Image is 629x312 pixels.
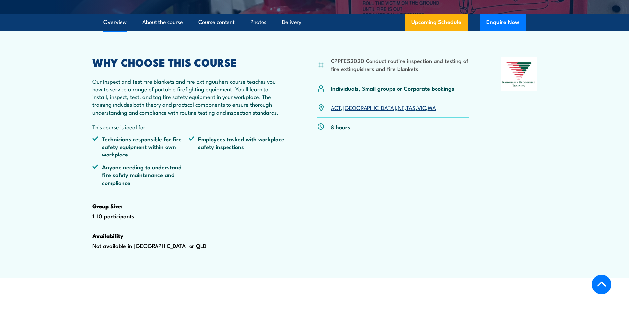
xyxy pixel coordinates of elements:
p: , , , , , [331,104,436,111]
img: Nationally Recognised Training logo. [501,57,537,91]
a: NT [398,103,404,111]
a: Overview [103,14,127,31]
a: ACT [331,103,341,111]
p: Our Inspect and Test Fire Blankets and Fire Extinguishers course teaches you how to service a ran... [92,77,285,116]
a: Photos [250,14,266,31]
p: This course is ideal for: [92,123,285,131]
p: 8 hours [331,123,350,131]
button: Enquire Now [480,14,526,31]
li: CPPFES2020 Conduct routine inspection and testing of fire extinguishers and fire blankets [331,57,469,72]
a: Upcoming Schedule [405,14,468,31]
li: Employees tasked with workplace safety inspections [189,135,285,158]
a: TAS [406,103,416,111]
li: Anyone needing to understand fire safety maintenance and compliance [92,163,189,186]
a: WA [428,103,436,111]
li: Technicians responsible for fire safety equipment within own workplace [92,135,189,158]
strong: Group Size: [92,202,122,210]
strong: Availability [92,231,123,240]
a: [GEOGRAPHIC_DATA] [343,103,396,111]
a: Delivery [282,14,301,31]
a: VIC [417,103,426,111]
a: Course content [198,14,235,31]
p: Individuals, Small groups or Corporate bookings [331,85,454,92]
a: About the course [142,14,183,31]
h2: WHY CHOOSE THIS COURSE [92,57,285,67]
div: 1-10 participants Not available in [GEOGRAPHIC_DATA] or QLD [92,57,285,270]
